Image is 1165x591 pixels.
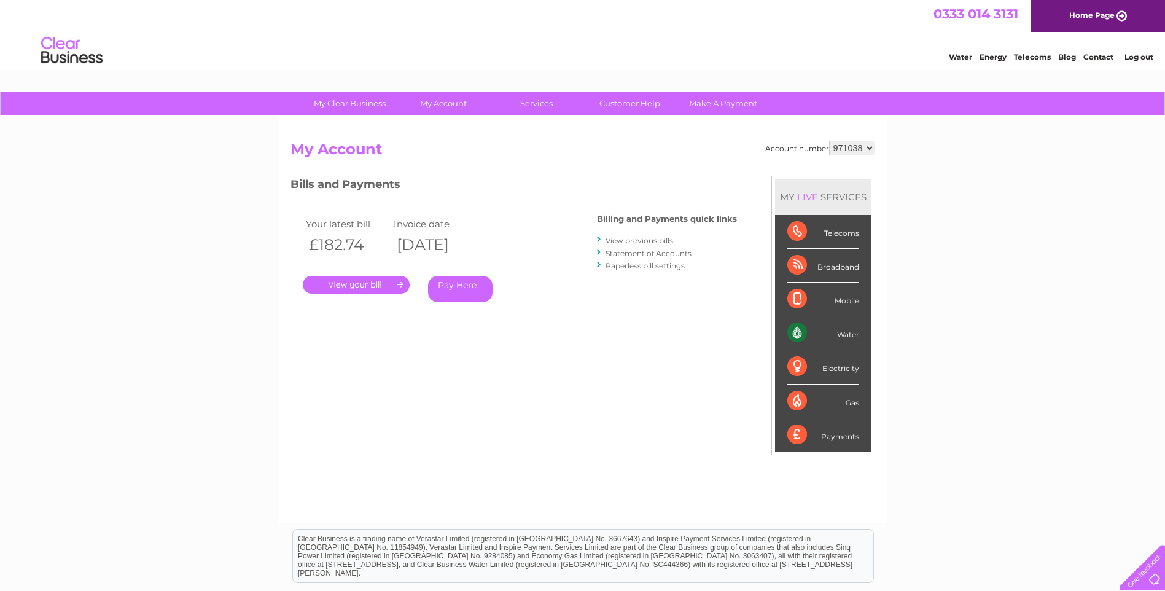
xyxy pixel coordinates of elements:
[787,418,859,452] div: Payments
[787,283,859,316] div: Mobile
[765,141,875,155] div: Account number
[775,179,871,214] div: MY SERVICES
[303,232,391,257] th: £182.74
[290,176,737,197] h3: Bills and Payments
[795,191,820,203] div: LIVE
[1083,52,1113,61] a: Contact
[606,261,685,270] a: Paperless bill settings
[787,385,859,418] div: Gas
[299,92,400,115] a: My Clear Business
[672,92,774,115] a: Make A Payment
[787,215,859,249] div: Telecoms
[290,141,875,164] h2: My Account
[787,249,859,283] div: Broadband
[933,6,1018,22] a: 0333 014 3131
[293,7,873,60] div: Clear Business is a trading name of Verastar Limited (registered in [GEOGRAPHIC_DATA] No. 3667643...
[41,32,103,69] img: logo.png
[1058,52,1076,61] a: Blog
[606,249,692,258] a: Statement of Accounts
[391,232,479,257] th: [DATE]
[428,276,493,302] a: Pay Here
[392,92,494,115] a: My Account
[486,92,587,115] a: Services
[579,92,680,115] a: Customer Help
[303,276,410,294] a: .
[787,316,859,350] div: Water
[787,350,859,384] div: Electricity
[1014,52,1051,61] a: Telecoms
[980,52,1007,61] a: Energy
[1124,52,1153,61] a: Log out
[606,236,673,245] a: View previous bills
[303,216,391,232] td: Your latest bill
[597,214,737,224] h4: Billing and Payments quick links
[949,52,972,61] a: Water
[391,216,479,232] td: Invoice date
